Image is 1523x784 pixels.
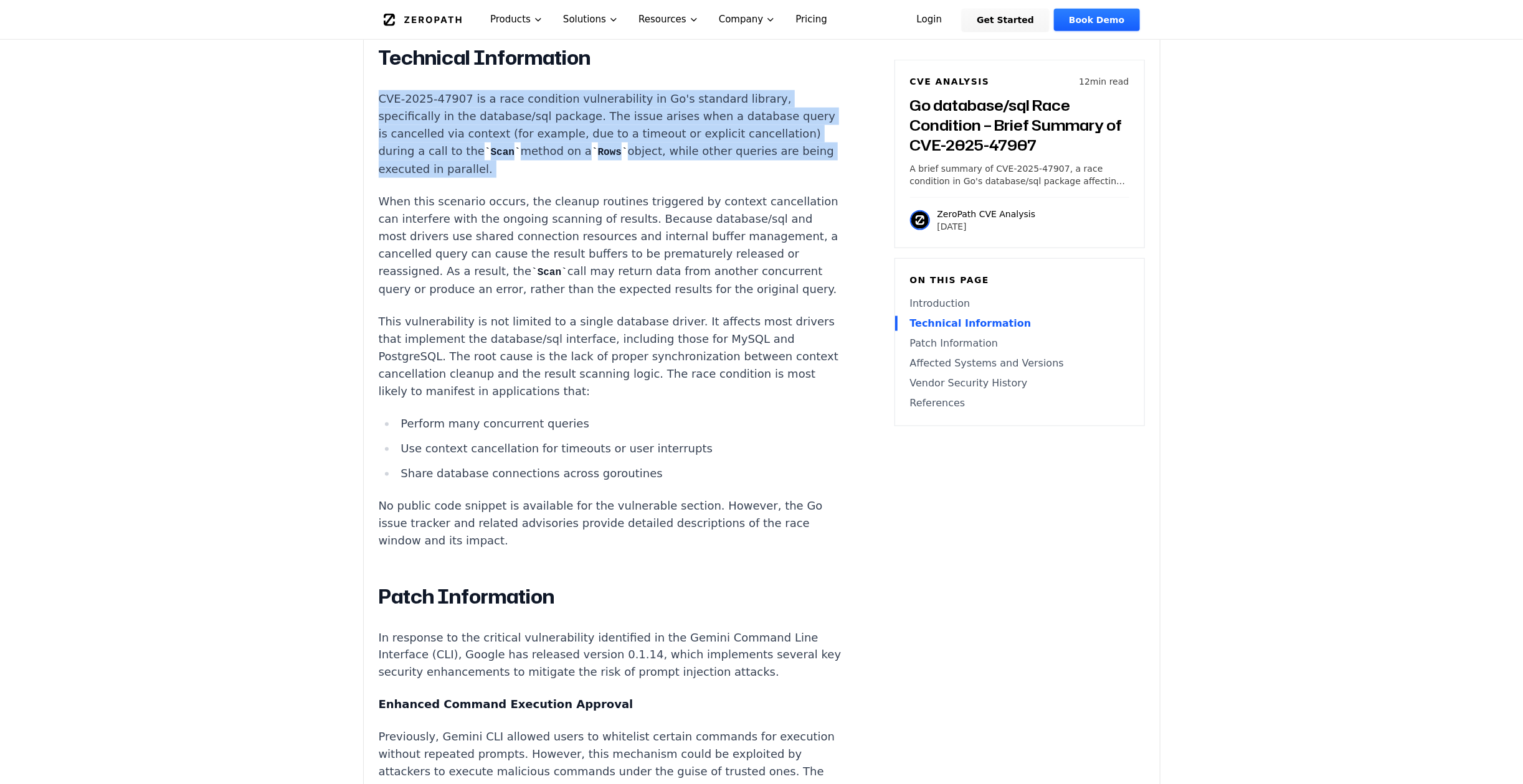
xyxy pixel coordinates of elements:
p: [DATE] [937,220,1036,233]
p: A brief summary of CVE-2025-47907, a race condition in Go's database/sql package affecting query ... [910,162,1129,187]
p: This vulnerability is not limited to a single database driver. It affects most drivers that imple... [379,313,842,400]
a: Login [902,9,957,31]
code: Scan [485,147,521,158]
h2: Patch Information [379,584,842,609]
li: Perform many concurrent queries [396,415,842,432]
p: ZeroPath CVE Analysis [937,208,1036,220]
img: ZeroPath CVE Analysis [910,210,930,230]
h6: On this page [910,274,1129,286]
p: When this scenario occurs, the cleanup routines triggered by context cancellation can interfere w... [379,193,842,298]
a: Vendor Security History [910,376,1129,391]
p: CVE-2025-47907 is a race condition vulnerability in Go's standard library, specifically in the da... [379,90,842,178]
p: 12 min read [1079,75,1129,88]
li: Share database connections across goroutines [396,465,842,482]
a: Patch Information [910,336,1129,351]
a: Technical Information [910,316,1129,331]
a: Book Demo [1054,9,1139,31]
a: Get Started [962,9,1049,31]
a: Affected Systems and Versions [910,356,1129,371]
a: References [910,396,1129,411]
code: Scan [531,267,567,278]
h3: Go database/sql Race Condition – Brief Summary of CVE-2025-47907 [910,95,1129,155]
h6: CVE Analysis [910,75,990,88]
h2: Technical Information [379,45,842,70]
p: In response to the critical vulnerability identified in the Gemini Command Line Interface (CLI), ... [379,629,842,681]
strong: Enhanced Command Execution Approval [379,698,633,711]
a: Introduction [910,296,1129,311]
li: Use context cancellation for timeouts or user interrupts [396,440,842,457]
p: No public code snippet is available for the vulnerable section. However, the Go issue tracker and... [379,497,842,549]
code: Rows [592,147,628,158]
